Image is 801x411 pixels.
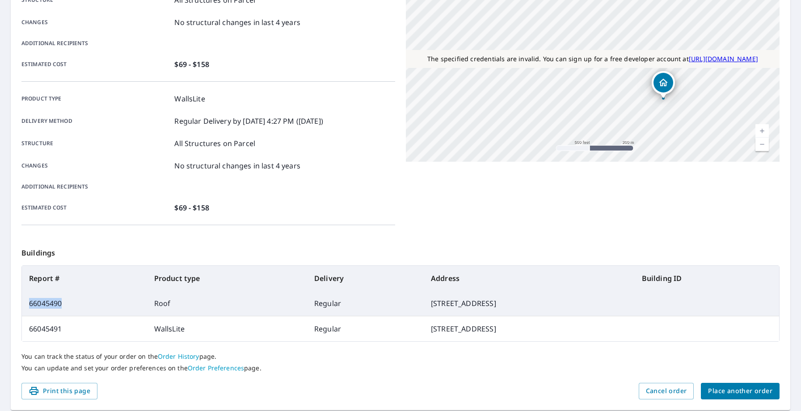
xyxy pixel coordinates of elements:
button: Print this page [21,383,97,399]
td: Regular [307,316,424,341]
th: Product type [147,266,307,291]
p: Regular Delivery by [DATE] 4:27 PM ([DATE]) [174,116,323,126]
a: Current Level 16, Zoom Out [755,138,769,151]
th: Address [424,266,635,291]
th: Delivery [307,266,424,291]
p: No structural changes in last 4 years [174,17,300,28]
button: Place another order [701,383,780,399]
td: 66045490 [22,291,147,316]
a: Current Level 16, Zoom In [755,124,769,138]
a: Order Preferences [188,364,244,372]
p: All Structures on Parcel [174,138,255,149]
p: Additional recipients [21,39,171,47]
p: You can update and set your order preferences on the page. [21,364,780,372]
div: The specified credentials are invalid. You can sign up for a free developer account at [406,50,780,68]
span: Cancel order [646,386,687,397]
p: Additional recipients [21,183,171,191]
button: Cancel order [639,383,694,399]
div: The specified credentials are invalid. You can sign up for a free developer account at http://www... [406,50,780,68]
td: [STREET_ADDRESS] [424,291,635,316]
p: WallsLite [174,93,205,104]
td: WallsLite [147,316,307,341]
p: Changes [21,160,171,171]
p: Estimated cost [21,59,171,70]
p: No structural changes in last 4 years [174,160,300,171]
p: $69 - $158 [174,59,209,70]
td: [STREET_ADDRESS] [424,316,635,341]
p: Delivery method [21,116,171,126]
td: 66045491 [22,316,147,341]
th: Report # [22,266,147,291]
p: Estimated cost [21,202,171,213]
a: [URL][DOMAIN_NAME] [689,55,758,63]
p: Changes [21,17,171,28]
span: Print this page [29,386,90,397]
p: $69 - $158 [174,202,209,213]
span: Place another order [708,386,772,397]
th: Building ID [635,266,779,291]
p: You can track the status of your order on the page. [21,352,780,361]
a: Order History [158,352,199,361]
p: Buildings [21,237,780,265]
td: Regular [307,291,424,316]
td: Roof [147,291,307,316]
div: Dropped pin, building 1, Residential property, 383 6th St Somerville, TX 77879 [652,71,675,99]
p: Structure [21,138,171,149]
p: Product type [21,93,171,104]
